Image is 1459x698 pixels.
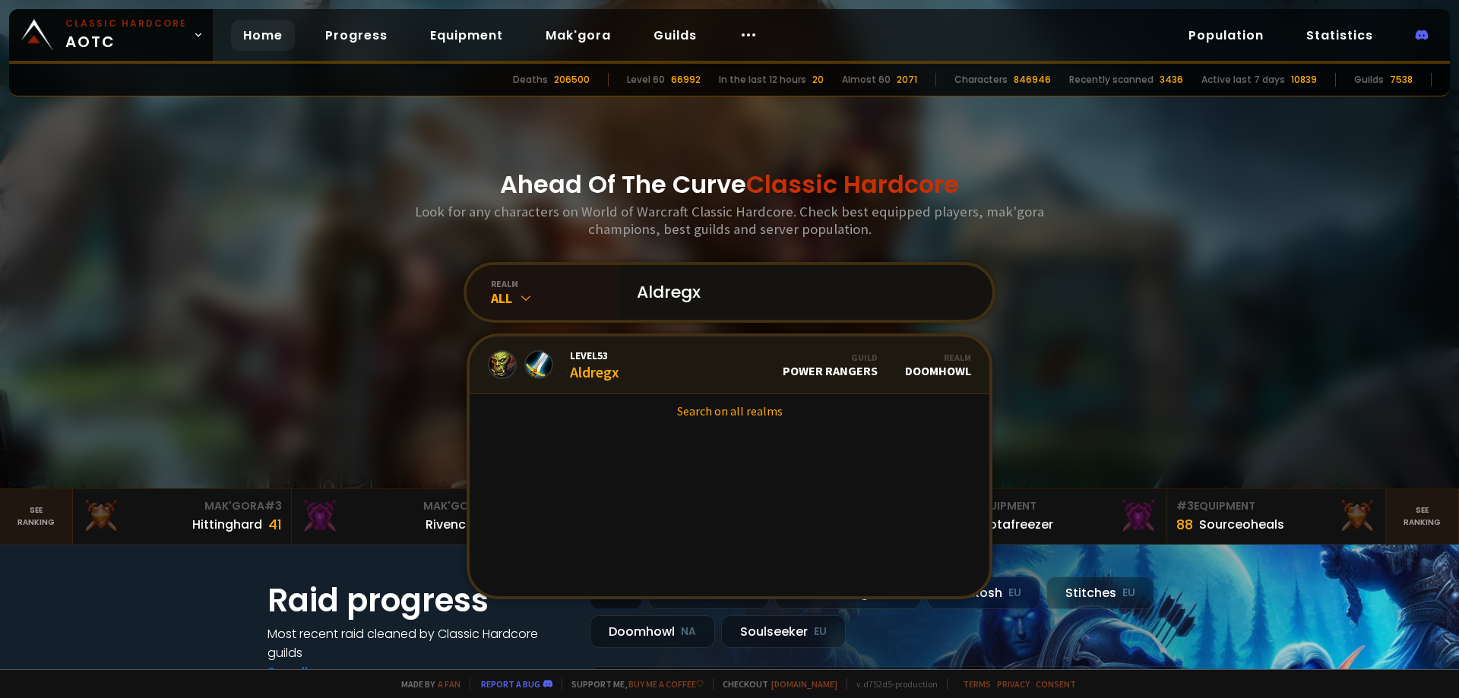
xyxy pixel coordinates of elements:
[1069,73,1154,87] div: Recently scanned
[897,73,917,87] div: 2071
[746,167,959,201] span: Classic Hardcore
[721,615,846,648] div: Soulseeker
[963,678,991,690] a: Terms
[1167,489,1386,544] a: #3Equipment88Sourceoheals
[268,514,282,535] div: 41
[842,73,891,87] div: Almost 60
[470,394,989,428] a: Search on all realms
[65,17,187,53] span: AOTC
[481,678,540,690] a: Report a bug
[267,576,571,624] h1: Raid progress
[980,515,1053,534] div: Notafreezer
[1176,498,1376,514] div: Equipment
[1122,586,1135,601] small: EU
[438,678,460,690] a: a fan
[681,624,696,640] small: NA
[570,349,619,381] div: Aldregx
[264,498,282,513] span: # 3
[628,678,704,690] a: Buy me a coffee
[313,20,400,51] a: Progress
[292,489,511,544] a: Mak'Gora#2Rivench100
[301,498,501,514] div: Mak'Gora
[1176,20,1276,51] a: Population
[628,265,974,320] input: Search a character...
[713,678,837,690] span: Checkout
[500,166,959,203] h1: Ahead Of The Curve
[1176,514,1193,535] div: 88
[905,352,971,363] div: Realm
[1046,576,1154,609] div: Stitches
[1160,73,1183,87] div: 3436
[590,615,715,648] div: Doomhowl
[491,278,619,289] div: realm
[783,352,878,378] div: Power Rangers
[814,624,827,640] small: EU
[570,349,619,362] span: Level 53
[513,73,548,87] div: Deaths
[9,9,213,61] a: Classic HardcoreAOTC
[954,73,1008,87] div: Characters
[671,73,701,87] div: 66992
[65,17,187,30] small: Classic Hardcore
[641,20,709,51] a: Guilds
[627,73,665,87] div: Level 60
[1386,489,1459,544] a: Seeranking
[927,576,1040,609] div: Nek'Rosh
[1294,20,1385,51] a: Statistics
[812,73,824,87] div: 20
[418,20,515,51] a: Equipment
[192,515,262,534] div: Hittinghard
[470,336,989,394] a: Level53AldregxGuildPower RangersRealmDoomhowl
[1014,73,1051,87] div: 846946
[905,352,971,378] div: Doomhowl
[1008,586,1021,601] small: EU
[771,678,837,690] a: [DOMAIN_NAME]
[73,489,292,544] a: Mak'Gora#3Hittinghard41
[1390,73,1413,87] div: 7538
[1199,515,1284,534] div: Sourceoheals
[847,678,938,690] span: v. d752d5 - production
[719,73,806,87] div: In the last 12 hours
[783,352,878,363] div: Guild
[1036,678,1076,690] a: Consent
[1354,73,1384,87] div: Guilds
[948,489,1167,544] a: #2Equipment88Notafreezer
[426,515,473,534] div: Rivench
[554,73,590,87] div: 206500
[1201,73,1285,87] div: Active last 7 days
[267,624,571,662] h4: Most recent raid cleaned by Classic Hardcore guilds
[491,289,619,307] div: All
[82,498,282,514] div: Mak'Gora
[231,20,295,51] a: Home
[392,678,460,690] span: Made by
[1176,498,1194,513] span: # 3
[997,678,1030,690] a: Privacy
[1291,73,1317,87] div: 10839
[533,20,623,51] a: Mak'gora
[562,678,704,690] span: Support me,
[409,203,1050,238] h3: Look for any characters on World of Warcraft Classic Hardcore. Check best equipped players, mak'g...
[267,663,366,681] a: See all progress
[957,498,1157,514] div: Equipment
